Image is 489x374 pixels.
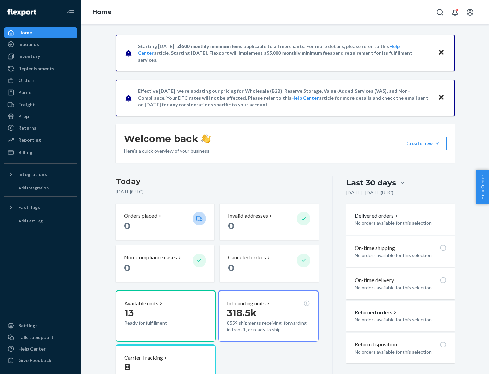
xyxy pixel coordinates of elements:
[220,204,318,240] button: Invalid addresses 0
[4,320,77,331] a: Settings
[355,212,399,220] button: Delivered orders
[18,185,49,191] div: Add Integration
[228,212,268,220] p: Invalid addresses
[124,361,130,373] span: 8
[4,51,77,62] a: Inventory
[124,254,177,261] p: Non-compliance cases
[18,171,47,178] div: Integrations
[4,147,77,158] a: Billing
[124,212,157,220] p: Orders placed
[18,149,32,156] div: Billing
[355,309,398,317] button: Returned orders
[124,148,211,154] p: Here’s a quick overview of your business
[124,354,163,362] p: Carrier Tracking
[463,5,477,19] button: Open account menu
[18,218,43,224] div: Add Fast Tag
[355,341,397,348] p: Return disposition
[116,245,214,282] button: Non-compliance cases 0
[18,101,35,108] div: Freight
[87,2,117,22] ol: breadcrumbs
[18,53,40,60] div: Inventory
[4,39,77,50] a: Inbounds
[18,41,39,48] div: Inbounds
[355,220,447,226] p: No orders available for this selection
[4,202,77,213] button: Fast Tags
[124,133,211,145] h1: Welcome back
[124,262,130,273] span: 0
[179,43,239,49] span: $500 monthly minimum fee
[228,262,234,273] span: 0
[227,320,310,333] p: 8559 shipments receiving, forwarding, in transit, or ready to ship
[218,290,318,342] button: Inbounding units318.5k8559 shipments receiving, forwarding, in transit, or ready to ship
[18,345,46,352] div: Help Center
[291,95,319,101] a: Help Center
[4,87,77,98] a: Parcel
[18,29,32,36] div: Home
[4,99,77,110] a: Freight
[18,137,41,143] div: Reporting
[18,89,33,96] div: Parcel
[116,188,319,195] p: [DATE] ( UTC )
[448,5,462,19] button: Open notifications
[4,135,77,146] a: Reporting
[18,322,38,329] div: Settings
[18,113,29,120] div: Prep
[4,122,77,133] a: Returns
[116,290,216,342] button: Available units13Ready for fulfillment
[4,355,77,366] button: Give Feedback
[124,220,130,232] span: 0
[355,284,447,291] p: No orders available for this selection
[4,75,77,86] a: Orders
[220,245,318,282] button: Canceled orders 0
[228,220,234,232] span: 0
[437,93,446,103] button: Close
[355,252,447,259] p: No orders available for this selection
[4,183,77,193] a: Add Integration
[355,244,395,252] p: On-time shipping
[92,8,112,16] a: Home
[124,307,134,319] span: 13
[7,9,36,16] img: Flexport logo
[201,134,211,143] img: hand-wave emoji
[227,307,257,319] span: 318.5k
[401,137,447,150] button: Create new
[227,300,266,307] p: Inbounding units
[18,357,51,364] div: Give Feedback
[18,124,36,131] div: Returns
[228,254,266,261] p: Canceled orders
[124,300,158,307] p: Available units
[116,176,319,187] h3: Today
[4,216,77,226] a: Add Fast Tag
[116,204,214,240] button: Orders placed 0
[4,169,77,180] button: Integrations
[4,111,77,122] a: Prep
[4,27,77,38] a: Home
[355,276,394,284] p: On-time delivery
[355,316,447,323] p: No orders available for this selection
[476,170,489,204] button: Help Center
[138,43,432,63] p: Starting [DATE], a is applicable to all merchants. For more details, please refer to this article...
[267,50,330,56] span: $5,000 monthly minimum fee
[18,77,35,84] div: Orders
[346,189,393,196] p: [DATE] - [DATE] ( UTC )
[64,5,77,19] button: Close Navigation
[346,177,396,188] div: Last 30 days
[355,348,447,355] p: No orders available for this selection
[437,48,446,58] button: Close
[18,334,54,341] div: Talk to Support
[4,63,77,74] a: Replenishments
[18,204,40,211] div: Fast Tags
[4,343,77,354] a: Help Center
[138,88,432,108] p: Effective [DATE], we're updating our pricing for Wholesale (B2B), Reserve Storage, Value-Added Se...
[18,65,54,72] div: Replenishments
[4,332,77,343] a: Talk to Support
[124,320,187,326] p: Ready for fulfillment
[433,5,447,19] button: Open Search Box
